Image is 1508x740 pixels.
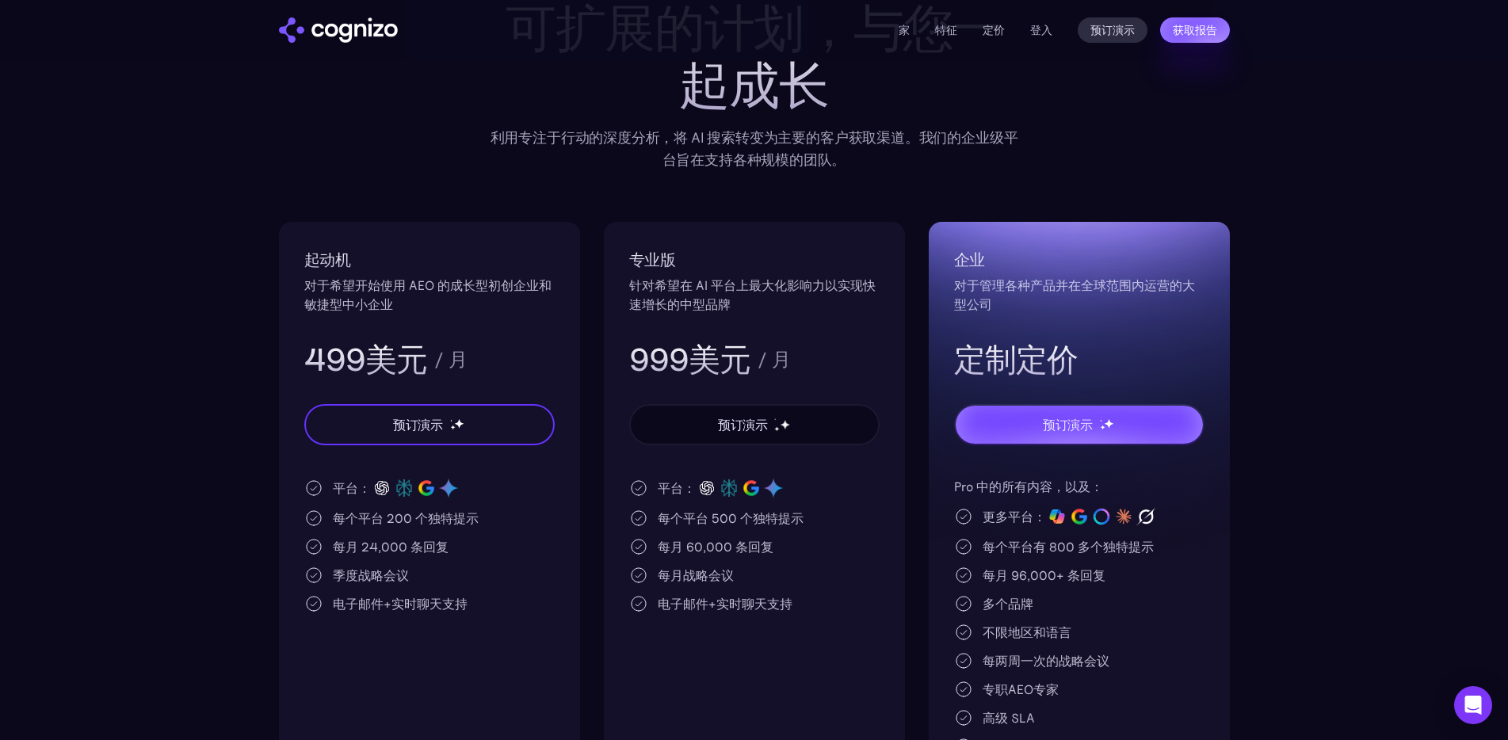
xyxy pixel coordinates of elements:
div: 打开 Intercom Messenger [1454,686,1492,724]
font: 预订演示 [393,417,443,433]
font: 每两周一次的战略会议 [983,653,1109,669]
font: 专职AEO专家 [983,681,1059,697]
font: 电子邮件+实时聊天支持 [333,596,468,612]
font: 更多平台： [983,509,1046,524]
font: 不限地区和语言 [983,624,1071,640]
font: 起动机 [304,250,351,270]
font: 预订演示 [1043,417,1093,433]
font: 每月战略会议 [658,567,734,583]
font: 499美元 [304,340,428,380]
font: 多个品牌 [983,596,1033,612]
font: 企业 [954,250,986,270]
font: 获取报告 [1173,24,1217,36]
font: 预订演示 [1090,24,1135,36]
a: 预订演示星星星星星星 [954,404,1204,445]
font: / 月 [434,348,468,372]
font: / 月 [758,348,791,372]
font: 登入 [1030,23,1052,37]
img: 星星 [774,418,777,421]
font: 对于管理各种产品并在全球范围内运营的大型公司 [954,277,1195,312]
a: 家 [279,17,398,43]
font: 预订演示 [718,417,768,433]
img: 星星 [450,425,456,430]
a: 预订演示星星星星星星 [629,404,880,445]
font: 平台： [658,480,696,496]
font: 每个平台有 800 多个独特提示 [983,539,1154,555]
font: 每个平台 200 个独特提示 [333,510,479,526]
font: 每月 60,000 条回复 [658,539,773,555]
img: 星星 [1100,419,1102,421]
a: 登入 [1030,21,1052,40]
font: 每个平台 500 个独特提示 [658,510,804,526]
font: 每月 96,000+ 条回复 [983,567,1105,583]
img: 星星 [454,418,464,429]
a: 预订演示 [1078,17,1147,43]
a: 特征 [935,23,957,37]
font: 电子邮件+实时聊天支持 [658,596,792,612]
font: Pro 中的所有内容，以及： [954,479,1103,494]
a: 预订演示星星星星星星 [304,404,555,445]
a: 定价 [983,23,1005,37]
img: 星星 [1104,418,1114,429]
font: 定制定价 [954,340,1079,380]
img: 星星 [450,419,452,421]
a: 获取报告 [1160,17,1230,43]
font: 专业版 [629,250,676,270]
img: 星星 [780,419,790,429]
font: 999美元 [629,340,751,380]
font: 利用专注于行动的深度分析，将 AI 搜索转变为主要的客户获取渠道。我们的企业级平台旨在支持各种规模的团队。 [491,128,1018,169]
font: 针对希望在 AI 平台上最大化影响力以实现快速增长的中型品牌 [629,277,876,312]
a: 家 [899,23,910,37]
font: 对于希望开始使用 AEO 的成长型初创企业和敏捷型中小企业 [304,277,552,312]
font: 每月 24,000 条回复 [333,539,449,555]
font: 季度战略会议 [333,567,409,583]
img: cognizo 徽标 [279,17,398,43]
img: 星星 [774,426,780,432]
font: 高级 SLA [983,710,1035,726]
font: 平台： [333,480,371,496]
img: 星星 [1100,425,1105,430]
